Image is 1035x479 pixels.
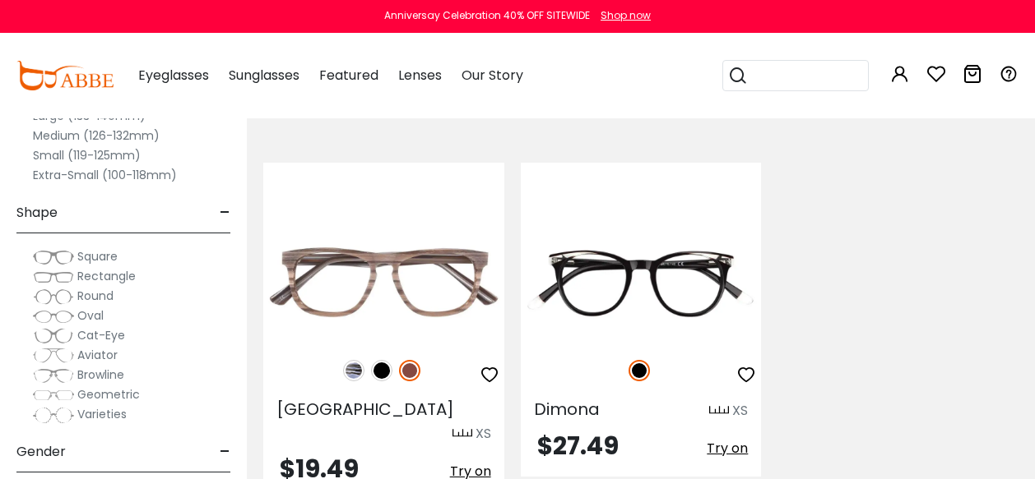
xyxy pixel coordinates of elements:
[77,307,104,324] span: Oval
[601,8,651,23] div: Shop now
[16,432,66,472] span: Gender
[77,248,118,265] span: Square
[16,193,58,233] span: Shape
[707,434,748,463] button: Try on
[33,348,74,364] img: Aviator.png
[77,347,118,363] span: Aviator
[276,398,454,421] span: [GEOGRAPHIC_DATA]
[629,360,650,381] img: Black
[462,66,523,85] span: Our Story
[33,407,74,424] img: Varieties.png
[732,401,748,421] div: XS
[77,386,140,403] span: Geometric
[220,432,230,472] span: -
[33,328,74,344] img: Cat-Eye.png
[398,66,442,85] span: Lenses
[33,308,74,325] img: Oval.png
[33,145,141,165] label: Small (119-125mm)
[534,398,600,421] span: Dimona
[33,367,74,384] img: Browline.png
[263,222,504,342] img: Brown Readsboro - Acetate ,Universal Bridge Fit
[592,8,651,22] a: Shop now
[77,268,136,284] span: Rectangle
[476,424,491,444] div: XS
[371,360,392,381] img: Black
[384,8,590,23] div: Anniversay Celebration 40% OFF SITEWIDE
[229,66,299,85] span: Sunglasses
[707,439,748,458] span: Try on
[33,249,74,265] img: Square.png
[220,193,230,233] span: -
[343,360,364,381] img: Striped
[77,406,127,422] span: Varieties
[77,366,124,383] span: Browline
[33,165,177,185] label: Extra-Small (100-118mm)
[77,288,114,304] span: Round
[33,288,74,305] img: Round.png
[453,428,472,440] img: size ruler
[709,405,729,417] img: size ruler
[33,387,74,403] img: Geometric.png
[319,66,378,85] span: Featured
[33,269,74,285] img: Rectangle.png
[399,360,420,381] img: Brown
[521,222,762,342] img: Black Dimona - Acetate ,Universal Bridge Fit
[33,126,160,145] label: Medium (126-132mm)
[16,61,114,90] img: abbeglasses.com
[537,428,619,463] span: $27.49
[138,66,209,85] span: Eyeglasses
[77,327,125,343] span: Cat-Eye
